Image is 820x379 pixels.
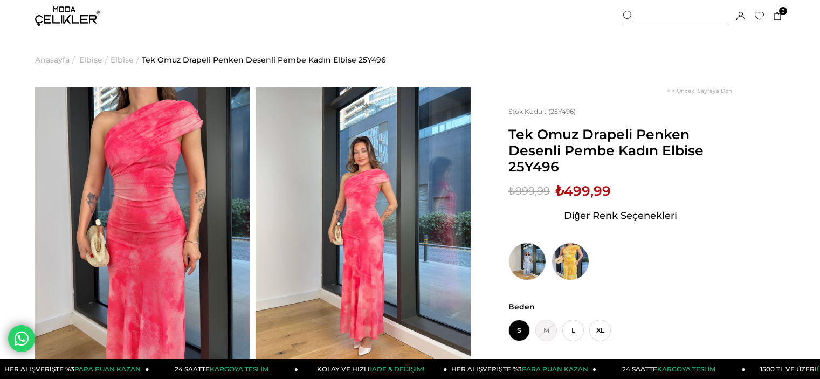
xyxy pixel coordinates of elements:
[447,359,597,379] a: HER ALIŞVERİŞTE %3PARA PUAN KAZAN
[142,32,386,87] a: Tek Omuz Drapeli Penken Desenli Pembe Kadın Elbise 25Y496
[508,107,576,115] span: (25Y496)
[111,32,134,87] a: Elbise
[508,107,548,115] span: Stok Kodu
[35,87,250,374] img: Penken elbise 25Y496
[555,183,611,199] span: ₺499,99
[149,359,299,379] a: 24 SAATTEKARGOYA TESLİM
[508,243,546,280] img: Tek Omuz Drapeli Penken Desenli Mavi Kadın Elbise 25Y496
[508,302,732,312] span: Beden
[596,359,746,379] a: 24 SAATTEKARGOYA TESLİM
[79,32,102,87] a: Elbise
[79,32,111,87] li: >
[35,32,70,87] a: Anasayfa
[74,365,141,373] span: PARA PUAN KAZAN
[508,320,530,341] span: S
[256,87,471,374] img: Penken elbise 25Y496
[657,365,715,373] span: KARGOYA TESLİM
[779,7,787,15] span: 3
[564,207,677,224] span: Diğer Renk Seçenekleri
[35,6,100,26] img: logo
[562,320,584,341] span: L
[111,32,142,87] li: >
[508,183,550,199] span: ₺999,99
[210,365,268,373] span: KARGOYA TESLİM
[370,365,424,373] span: İADE & DEĞİŞİM!
[552,243,589,280] img: Tek Omuz Drapeli Penken Desenli Sarı Kadın Elbise 25Y496
[522,365,588,373] span: PARA PUAN KAZAN
[508,126,732,175] span: Tek Omuz Drapeli Penken Desenli Pembe Kadın Elbise 25Y496
[774,12,782,20] a: 3
[535,320,557,341] span: M
[589,320,611,341] span: XL
[667,87,732,94] a: < < Önceki Sayfaya Dön
[35,32,78,87] li: >
[298,359,447,379] a: KOLAY VE HIZLIİADE & DEĞİŞİM!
